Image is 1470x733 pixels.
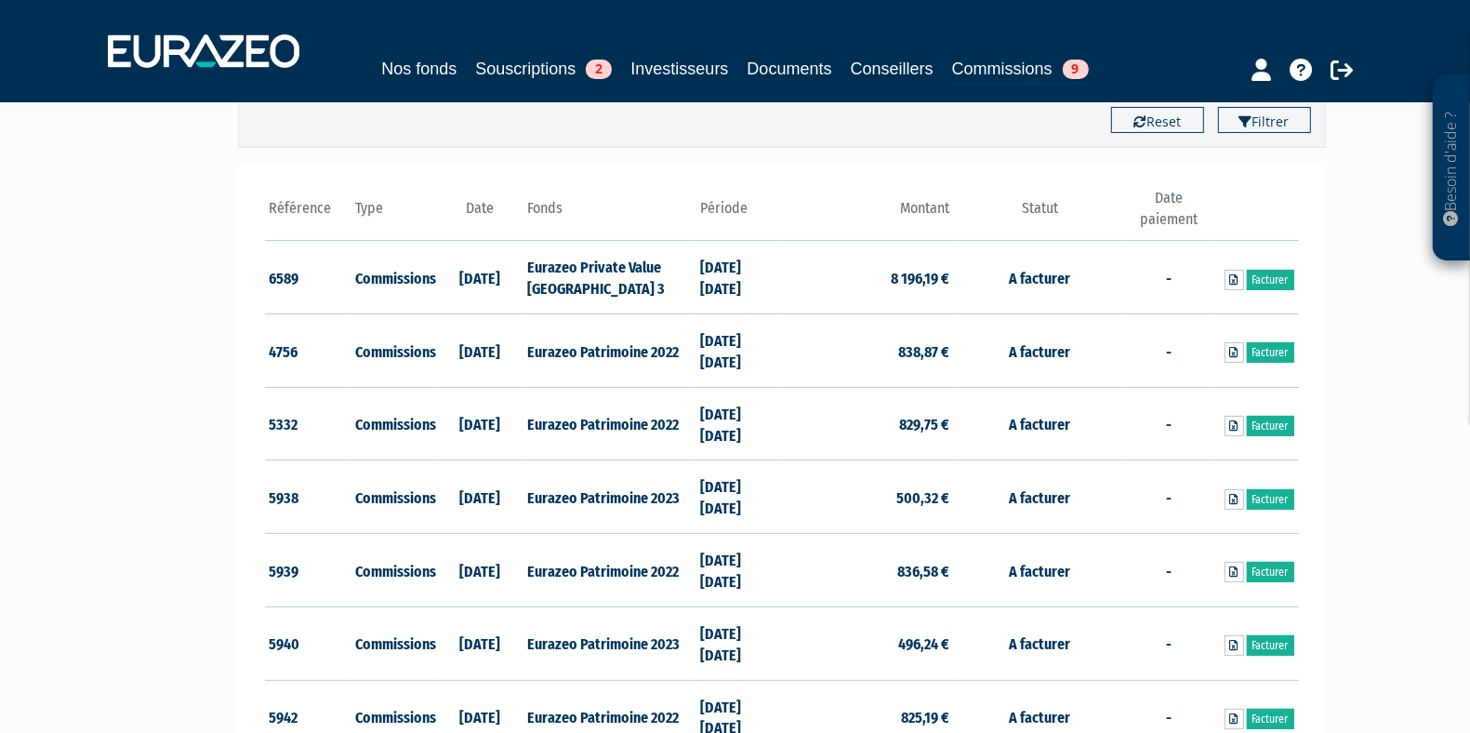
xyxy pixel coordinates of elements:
a: Facturer [1247,489,1294,510]
td: 838,87 € [782,314,954,388]
button: Filtrer [1218,107,1311,133]
a: Facturer [1247,562,1294,582]
td: 4756 [265,314,351,388]
a: Commissions9 [952,56,1089,85]
button: Reset [1111,107,1204,133]
td: A facturer [954,606,1126,680]
td: [DATE] [437,534,523,607]
td: [DATE] [DATE] [695,387,782,460]
td: 496,24 € [782,606,954,680]
td: [DATE] [DATE] [695,460,782,534]
td: Commissions [351,534,437,607]
td: Commissions [351,387,437,460]
p: Besoin d'aide ? [1441,85,1463,252]
td: [DATE] [DATE] [695,314,782,388]
a: Documents [748,56,832,82]
a: Souscriptions2 [475,56,612,82]
a: Facturer [1247,709,1294,729]
td: - [1126,606,1212,680]
a: Facturer [1247,342,1294,363]
td: - [1126,534,1212,607]
a: Facturer [1247,416,1294,436]
span: 9 [1063,60,1089,79]
th: Période [695,188,782,241]
td: Eurazeo Patrimoine 2023 [523,606,695,680]
th: Montant [782,188,954,241]
a: Investisseurs [630,56,728,82]
td: 8 196,19 € [782,241,954,314]
a: Facturer [1247,635,1294,656]
td: [DATE] [437,387,523,460]
th: Date paiement [1126,188,1212,241]
th: Statut [954,188,1126,241]
td: 836,58 € [782,534,954,607]
td: Eurazeo Patrimoine 2022 [523,314,695,388]
td: [DATE] [437,606,523,680]
a: Facturer [1247,270,1294,290]
td: 500,32 € [782,460,954,534]
td: - [1126,314,1212,388]
td: 5939 [265,534,351,607]
td: Commissions [351,314,437,388]
td: A facturer [954,460,1126,534]
td: [DATE] [DATE] [695,606,782,680]
td: A facturer [954,387,1126,460]
td: - [1126,241,1212,314]
td: A facturer [954,314,1126,388]
td: Commissions [351,606,437,680]
td: [DATE] [437,314,523,388]
td: 5332 [265,387,351,460]
img: 1732889491-logotype_eurazeo_blanc_rvb.png [108,34,299,68]
td: 829,75 € [782,387,954,460]
td: Commissions [351,460,437,534]
td: Eurazeo Patrimoine 2023 [523,460,695,534]
td: - [1126,387,1212,460]
a: Nos fonds [381,56,457,82]
td: A facturer [954,241,1126,314]
td: 6589 [265,241,351,314]
td: [DATE] [437,241,523,314]
td: 5938 [265,460,351,534]
td: - [1126,460,1212,534]
th: Référence [265,188,351,241]
td: 5940 [265,606,351,680]
th: Type [351,188,437,241]
span: 2 [586,60,612,79]
td: [DATE] [DATE] [695,534,782,607]
td: Commissions [351,241,437,314]
th: Date [437,188,523,241]
td: [DATE] [DATE] [695,241,782,314]
th: Fonds [523,188,695,241]
a: Conseillers [851,56,934,82]
td: Eurazeo Private Value [GEOGRAPHIC_DATA] 3 [523,241,695,314]
td: Eurazeo Patrimoine 2022 [523,387,695,460]
td: Eurazeo Patrimoine 2022 [523,534,695,607]
td: [DATE] [437,460,523,534]
td: A facturer [954,534,1126,607]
